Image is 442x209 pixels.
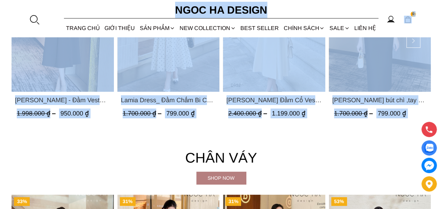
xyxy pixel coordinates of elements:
span: 0 [411,12,416,17]
a: Link to Lamia Dress_ Đầm Chấm Bi Cổ Vest Màu Kem D1003 [121,95,216,105]
a: BEST SELLER [238,19,281,37]
span: 2.400.000 ₫ [228,110,269,117]
a: Link to Irene Dress - Đầm Vest Dáng Xòe Kèm Đai D713 [15,95,110,105]
a: messenger [421,158,437,173]
div: Shop now [196,174,246,182]
div: SẢN PHẨM [137,19,177,37]
a: NEW COLLECTION [177,19,238,37]
img: img-CART-ICON-ksit0nf1 [404,16,412,23]
span: 1.199.000 ₫ [272,110,305,117]
a: GIỚI THIỆU [102,19,137,37]
span: [PERSON_NAME] - Đầm Vest Dáng Xòe Kèm Đai D713 [15,95,110,105]
a: Ngoc Ha Design [169,2,274,18]
a: Link to Alice Dress_Đầm bút chì ,tay nụ hồng ,bồng đầu tay màu đen D727 [332,95,427,105]
a: Display image [421,140,437,156]
a: Shop now [196,172,246,184]
a: Link to Louisa Dress_ Đầm Cổ Vest Cài Hoa Tùng May Gân Nổi Kèm Đai Màu Bee D952 [226,95,322,105]
h4: Chân váy [12,147,431,169]
img: Display image [425,144,433,152]
div: Chính sách [281,19,327,37]
span: [PERSON_NAME] Đầm Cổ Vest Cài Hoa Tùng May Gân Nổi Kèm Đai Màu Bee D952 [226,95,322,105]
a: TRANG CHỦ [64,19,102,37]
a: LIÊN HỆ [352,19,378,37]
span: 799.000 ₫ [166,110,194,117]
span: 1.998.000 ₫ [17,110,57,117]
span: 799.000 ₫ [377,110,406,117]
span: [PERSON_NAME] bút chì ,tay nụ hồng ,bồng đầu tay màu đen D727 [332,95,427,105]
a: SALE [327,19,352,37]
span: 950.000 ₫ [60,110,89,117]
span: Lamia Dress_ Đầm Chấm Bi Cổ Vest Màu Kem D1003 [121,95,216,105]
span: 1.700.000 ₫ [122,110,163,117]
span: 1.700.000 ₫ [334,110,374,117]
